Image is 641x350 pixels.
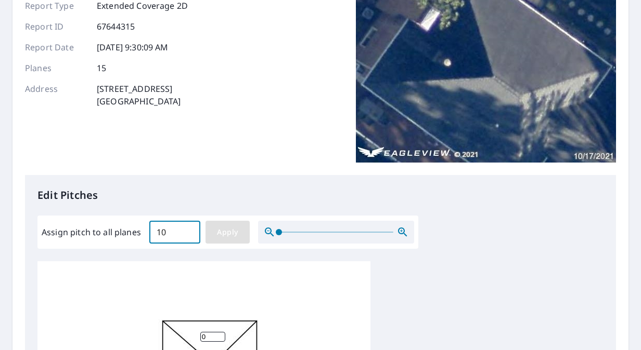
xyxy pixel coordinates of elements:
[37,187,604,203] p: Edit Pitches
[97,20,135,33] p: 67644315
[25,83,87,107] p: Address
[42,226,141,238] label: Assign pitch to all planes
[149,218,200,247] input: 00.0
[97,41,169,53] p: [DATE] 9:30:09 AM
[25,62,87,74] p: Planes
[25,20,87,33] p: Report ID
[206,221,250,244] button: Apply
[214,226,241,239] span: Apply
[25,41,87,53] p: Report Date
[97,83,181,107] p: [STREET_ADDRESS] [GEOGRAPHIC_DATA]
[97,62,106,74] p: 15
